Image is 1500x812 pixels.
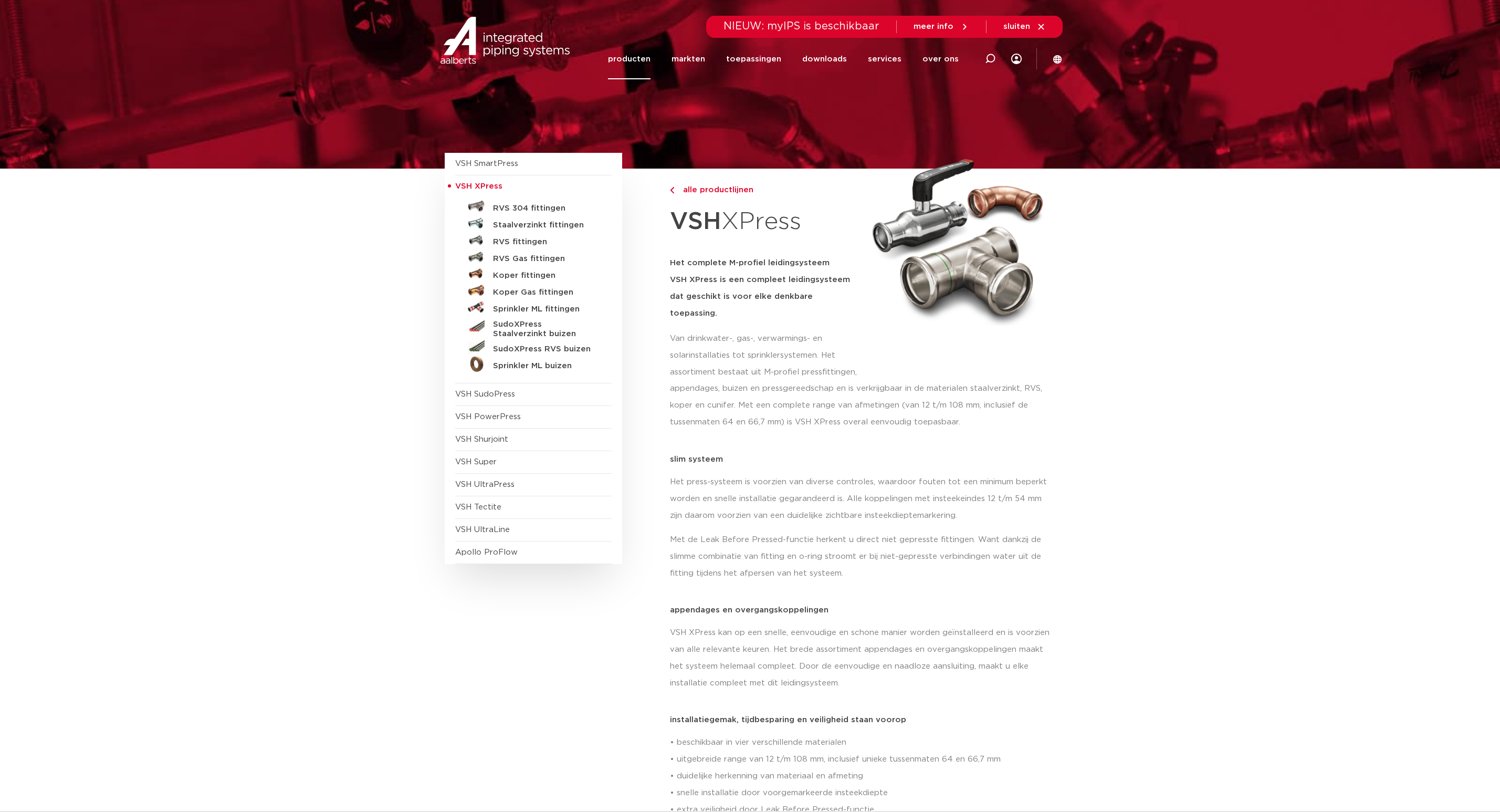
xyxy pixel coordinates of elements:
a: VSH UltraLine [455,526,510,534]
a: Sprinkler ML buizen [455,356,612,372]
span: NIEUW: myIPS is beschikbaar [723,21,879,32]
p: installatiegemak, tijdbesparing en veiligheid staan voorop [670,716,1056,724]
a: meer info [914,22,969,32]
span: meer info [914,23,953,30]
h5: RVS Gas fittingen [493,254,597,264]
h5: Koper Gas fittingen [493,288,597,297]
p: slim systeem [670,455,1056,463]
a: RVS 304 fittingen [455,198,612,215]
p: Van drinkwater-, gas-, verwarmings- en solarinstallaties tot sprinklersystemen. Het assortiment b... [670,330,860,381]
a: VSH Tectite [455,503,501,511]
a: Koper Gas fittingen [455,282,612,299]
a: services [868,39,901,79]
a: Sprinkler ML fittingen [455,299,612,316]
a: RVS fittingen [455,232,612,248]
a: VSH SmartPress [455,160,518,168]
span: sluiten [1003,23,1030,30]
p: appendages en overgangskoppelingen [670,606,1056,614]
img: chevron-right.svg [670,187,674,194]
a: downloads [802,39,847,79]
a: Koper fittingen [455,265,612,282]
a: VSH UltraPress [455,481,515,488]
span: alle productlijnen [677,186,753,194]
strong: VSH [670,210,721,234]
h5: Sprinkler ML fittingen [493,305,597,314]
h5: SudoXPress RVS buizen [493,345,597,354]
h5: RVS fittingen [493,237,597,247]
a: VSH Shurjoint [455,435,508,443]
a: sluiten [1003,22,1046,32]
p: Met de Leak Before Pressed-functie herkent u direct niet gepresste fittingen. Want dankzij de sli... [670,532,1056,582]
a: alle productlijnen [670,184,860,196]
h5: Het complete M-profiel leidingsysteem VSH XPress is een compleet leidingsysteem dat geschikt is v... [670,255,860,322]
a: SudoXPress Staalverzinkt buizen [455,316,612,339]
a: RVS Gas fittingen [455,248,612,265]
p: Het press-systeem is voorzien van diverse controles, waardoor fouten tot een minimum beperkt word... [670,474,1056,524]
h5: RVS 304 fittingen [493,204,597,213]
a: Apollo ProFlow [455,548,518,556]
span: VSH XPress [455,182,502,190]
a: producten [608,39,651,79]
a: VSH SudoPress [455,390,515,398]
a: over ons [922,39,959,79]
h1: XPress [670,202,860,242]
h5: Sprinkler ML buizen [493,361,597,371]
nav: Menu [608,39,959,79]
p: appendages, buizen en pressgereedschap en is verkrijgbaar in de materialen staalverzinkt, RVS, ko... [670,380,1056,431]
a: VSH Super [455,458,497,466]
a: VSH PowerPress [455,413,521,421]
a: markten [672,39,705,79]
h5: Staalverzinkt fittingen [493,221,597,230]
h5: SudoXPress Staalverzinkt buizen [493,320,597,339]
a: Staalverzinkt fittingen [455,215,612,232]
a: SudoXPress RVS buizen [455,339,612,356]
h5: Koper fittingen [493,271,597,280]
p: VSH XPress kan op een snelle, eenvoudige en schone manier worden geïnstalleerd en is voorzien van... [670,624,1056,692]
a: toepassingen [726,39,781,79]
